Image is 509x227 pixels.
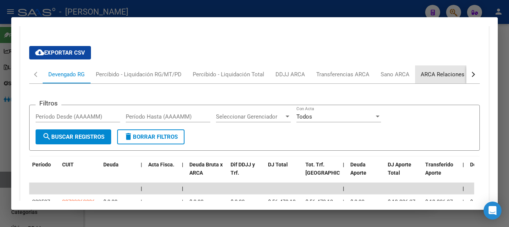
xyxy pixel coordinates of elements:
datatable-header-cell: | [340,157,347,190]
span: 202507 [32,199,50,205]
span: Tot. Trf. [GEOGRAPHIC_DATA] [305,162,356,176]
datatable-header-cell: | [138,157,145,190]
span: | [182,185,183,191]
datatable-header-cell: Acta Fisca. [145,157,179,190]
div: Devengado RG [48,70,85,79]
datatable-header-cell: DJ Total [265,157,302,190]
span: | [343,185,344,191]
span: Deuda Contr. [470,162,501,168]
datatable-header-cell: Deuda Aporte [347,157,385,190]
mat-icon: search [42,132,51,141]
datatable-header-cell: Tot. Trf. Bruto [302,157,340,190]
div: Percibido - Liquidación RG/MT/PD [96,70,182,79]
datatable-header-cell: Deuda Contr. [467,157,505,190]
div: ARCA Relaciones Laborales [421,70,491,79]
span: $ 18.826,37 [425,199,453,205]
datatable-header-cell: CUIT [59,157,100,190]
span: $ 56.479,10 [268,199,296,205]
h3: Filtros [36,99,61,107]
span: Dif DDJJ y Trf. [231,162,255,176]
span: Deuda [103,162,119,168]
span: | [343,162,344,168]
span: | [463,185,464,191]
span: Deuda Aporte [350,162,366,176]
div: Open Intercom Messenger [484,202,502,220]
datatable-header-cell: Dif DDJJ y Trf. [228,157,265,190]
span: Período [32,162,51,168]
span: | [141,185,142,191]
span: Buscar Registros [42,134,104,140]
span: $ 0,00 [231,199,245,205]
div: Transferencias ARCA [316,70,369,79]
span: Acta Fisca. [148,162,174,168]
datatable-header-cell: Período [29,157,59,190]
span: 30709063096 [62,199,95,205]
div: Sano ARCA [381,70,409,79]
datatable-header-cell: | [179,157,186,190]
datatable-header-cell: | [460,157,467,190]
span: Borrar Filtros [124,134,178,140]
button: Exportar CSV [29,46,91,59]
datatable-header-cell: Deuda [100,157,138,190]
span: | [141,162,142,168]
button: Borrar Filtros [117,129,185,144]
datatable-header-cell: Deuda Bruta x ARCA [186,157,228,190]
span: | [463,199,464,205]
div: DDJJ ARCA [275,70,305,79]
span: Todos [296,113,312,120]
span: Exportar CSV [35,49,85,56]
span: $ 18.826,37 [388,199,415,205]
span: $ 0,00 [350,199,365,205]
span: $ 56.479,10 [305,199,333,205]
span: $ 0,00 [189,199,204,205]
button: Buscar Registros [36,129,111,144]
span: | [182,199,183,205]
span: Seleccionar Gerenciador [216,113,284,120]
span: DJ Aporte Total [388,162,411,176]
div: Percibido - Liquidación Total [193,70,264,79]
span: $ 0,00 [470,199,484,205]
span: Transferido Aporte [425,162,453,176]
span: | [463,162,464,168]
datatable-header-cell: Transferido Aporte [422,157,460,190]
mat-icon: delete [124,132,133,141]
span: CUIT [62,162,74,168]
span: | [141,199,142,205]
span: | [182,162,183,168]
mat-icon: cloud_download [35,48,44,57]
datatable-header-cell: DJ Aporte Total [385,157,422,190]
span: DJ Total [268,162,288,168]
span: Deuda Bruta x ARCA [189,162,223,176]
span: | [343,199,344,205]
span: $ 0,00 [103,199,118,205]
